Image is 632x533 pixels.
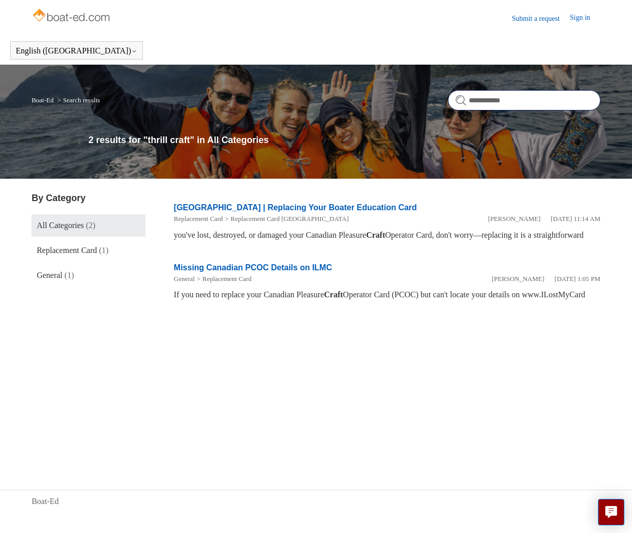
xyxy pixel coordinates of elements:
[174,229,600,241] div: you've lost, destroyed, or damaged your Canadian Pleasure Operator Card, don't worry—replacing it...
[88,133,600,147] h1: 2 results for "thrill craft" in All Categories
[174,274,195,284] li: General
[492,274,544,284] li: [PERSON_NAME]
[174,263,332,272] a: Missing Canadian PCOC Details on ILMC
[37,221,84,230] span: All Categories
[16,46,137,55] button: English ([GEOGRAPHIC_DATA])
[488,214,540,224] li: [PERSON_NAME]
[32,239,145,262] a: Replacement Card (1)
[174,289,600,301] div: If you need to replace your Canadian Pleasure Operator Card (PCOC) but can't locate your details ...
[32,6,112,26] img: Boat-Ed Help Center home page
[223,214,349,224] li: Replacement Card Canada
[551,215,600,222] time: 05/22/2024, 11:14
[55,96,100,104] li: Search results
[598,499,624,525] button: Live chat
[174,203,417,212] a: [GEOGRAPHIC_DATA] | Replacing Your Boater Education Card
[86,221,96,230] span: (2)
[324,290,343,299] em: Craft
[99,246,109,255] span: (1)
[174,214,223,224] li: Replacement Card
[366,231,385,239] em: Craft
[37,246,97,255] span: Replacement Card
[32,214,145,237] a: All Categories (2)
[448,90,600,110] input: Search
[32,96,55,104] li: Boat-Ed
[231,215,349,222] a: Replacement Card [GEOGRAPHIC_DATA]
[32,495,58,508] a: Boat-Ed
[37,271,63,279] span: General
[570,12,600,24] a: Sign in
[174,275,195,283] a: General
[512,13,570,24] a: Submit a request
[65,271,74,279] span: (1)
[555,275,600,283] time: 01/05/2024, 13:05
[32,264,145,287] a: General (1)
[32,96,53,104] a: Boat-Ed
[32,191,145,205] h3: By Category
[174,215,223,222] a: Replacement Card
[202,275,251,283] a: Replacement Card
[195,274,252,284] li: Replacement Card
